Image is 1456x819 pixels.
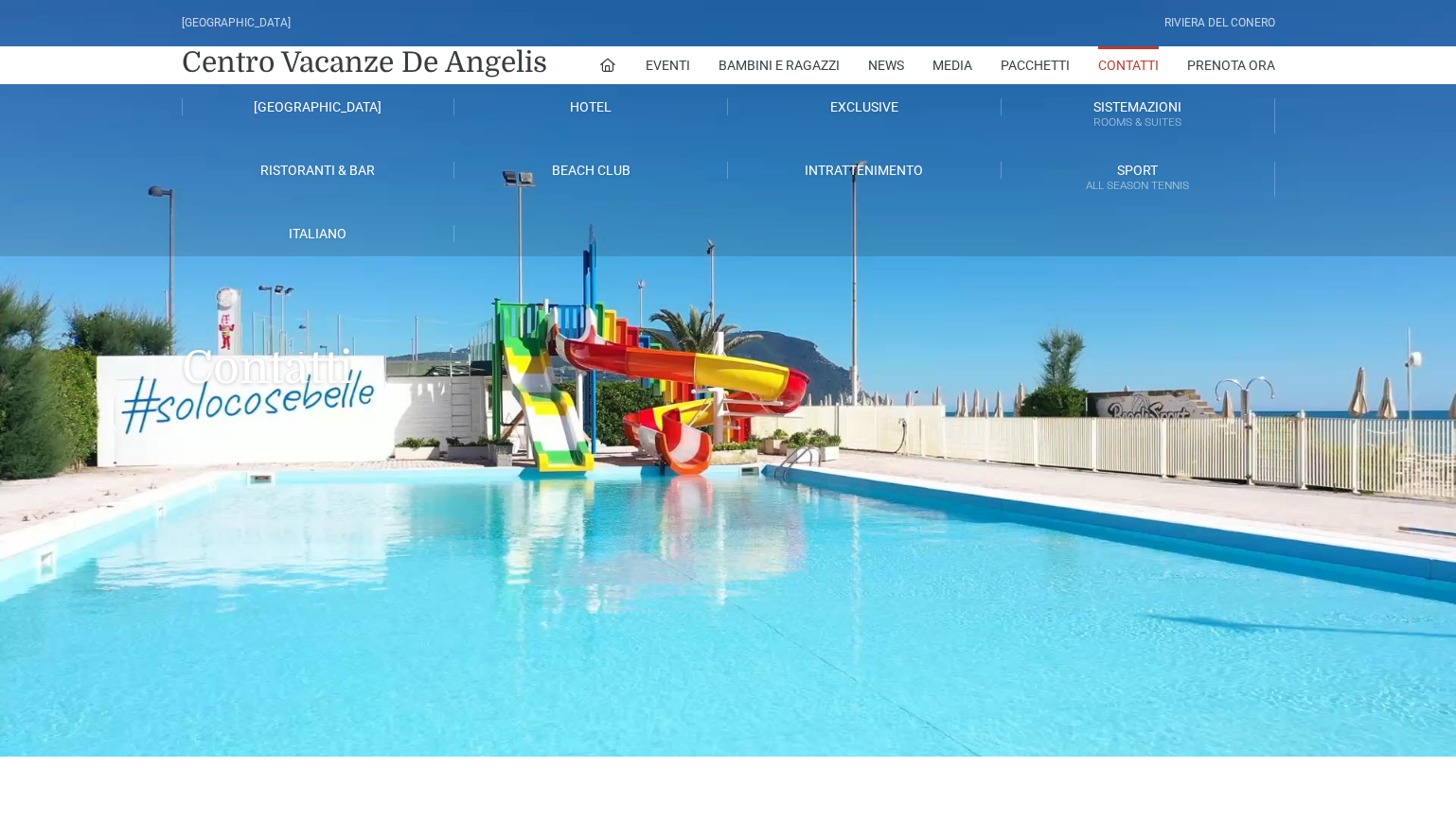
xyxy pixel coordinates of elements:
span: Italiano [289,226,346,241]
a: Bambini e Ragazzi [719,46,840,84]
a: Hotel [454,98,728,115]
a: Intrattenimento [728,162,1002,179]
div: Riviera Del Conero [1164,14,1275,32]
div: [GEOGRAPHIC_DATA] [182,14,291,32]
a: SportAll Season Tennis [1002,162,1275,197]
a: Beach Club [454,162,728,179]
a: Prenota Ora [1187,46,1275,84]
a: Centro Vacanze De Angelis [182,44,547,81]
a: Pacchetti [1001,46,1070,84]
a: Contatti [1098,46,1159,84]
a: [GEOGRAPHIC_DATA] [182,98,455,115]
a: SistemazioniRooms & Suites [1002,98,1275,133]
a: Eventi [646,46,690,84]
a: Italiano [182,225,455,242]
a: Ristoranti & Bar [182,162,455,179]
small: All Season Tennis [1002,177,1274,195]
a: Exclusive [728,98,1002,115]
a: Media [932,46,972,84]
h1: Contatti [182,256,1275,423]
a: News [868,46,904,84]
small: Rooms & Suites [1002,113,1274,131]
